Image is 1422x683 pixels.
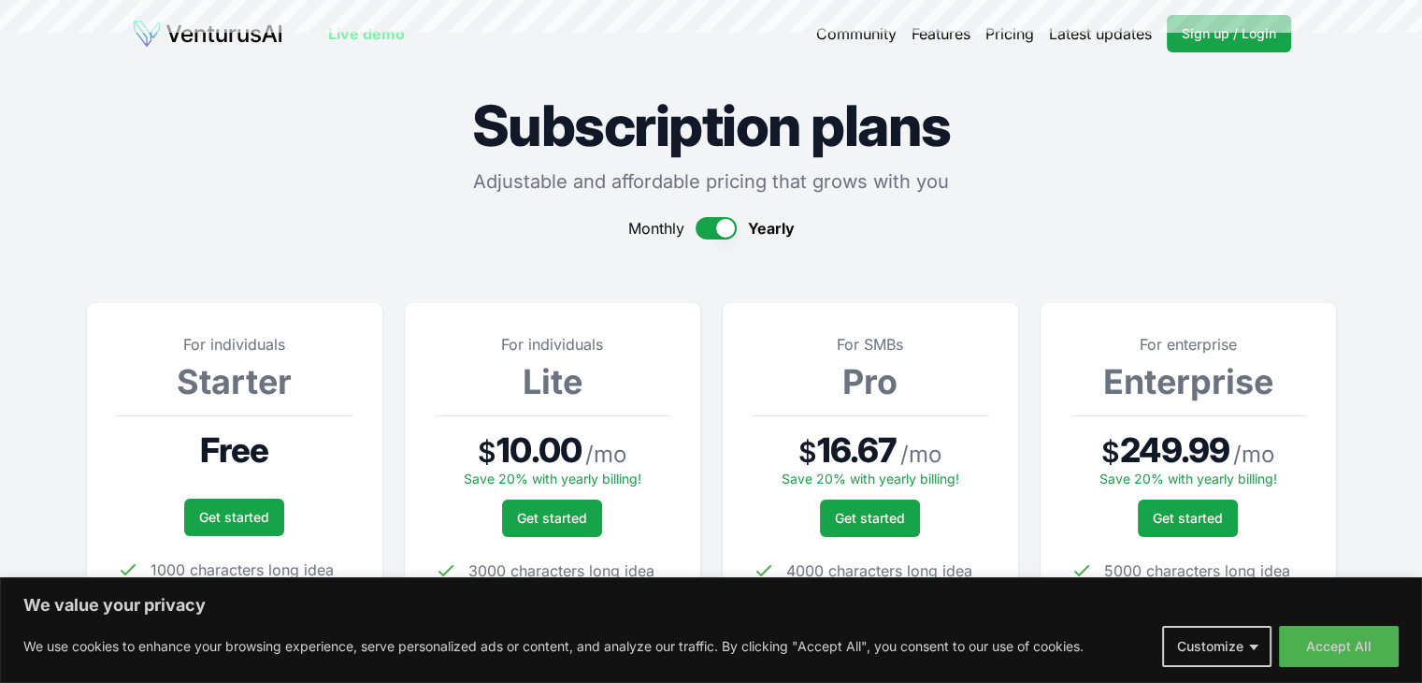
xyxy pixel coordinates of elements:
span: $ [798,435,817,469]
span: Sign up / Login [1182,24,1276,43]
a: Features [912,22,970,45]
h3: Starter [117,363,352,400]
a: Live demo [328,22,405,45]
p: For SMBs [753,333,988,356]
a: Get started [820,500,920,537]
a: Sign up / Login [1167,15,1291,52]
span: 16.67 [817,431,898,469]
a: Get started [502,500,602,537]
span: Save 20% with yearly billing! [782,471,959,487]
h3: Lite [435,363,670,400]
a: Community [816,22,897,45]
p: Adjustable and affordable pricing that grows with you [87,168,1336,195]
span: Save 20% with yearly billing! [1099,471,1277,487]
span: $ [478,435,496,469]
a: Latest updates [1049,22,1152,45]
p: For individuals [117,333,352,356]
h3: Enterprise [1070,363,1306,400]
a: Get started [184,499,284,536]
a: Pricing [985,22,1034,45]
span: 1000 characters long idea [151,559,334,581]
h3: Pro [753,363,988,400]
span: / mo [585,440,626,470]
button: Accept All [1279,626,1399,667]
p: For enterprise [1070,333,1306,356]
span: 249.99 [1120,431,1229,469]
button: Customize [1162,626,1271,667]
span: Yearly [748,217,795,240]
h1: Subscription plans [87,97,1336,153]
img: logo [132,19,283,49]
span: 10.00 [496,431,582,469]
span: 5000 characters long idea [1104,559,1290,582]
p: For individuals [435,333,670,356]
span: / mo [1233,440,1274,470]
p: We value your privacy [23,594,1399,617]
span: $ [1101,435,1120,469]
a: Get started [1138,500,1238,537]
span: Monthly [628,217,684,240]
span: Save 20% with yearly billing! [464,471,641,487]
span: / mo [900,440,941,470]
p: We use cookies to enhance your browsing experience, serve personalized ads or content, and analyz... [23,635,1084,658]
span: 4000 characters long idea [786,559,972,582]
span: Free [200,431,268,469]
span: 3000 characters long idea [468,559,654,582]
